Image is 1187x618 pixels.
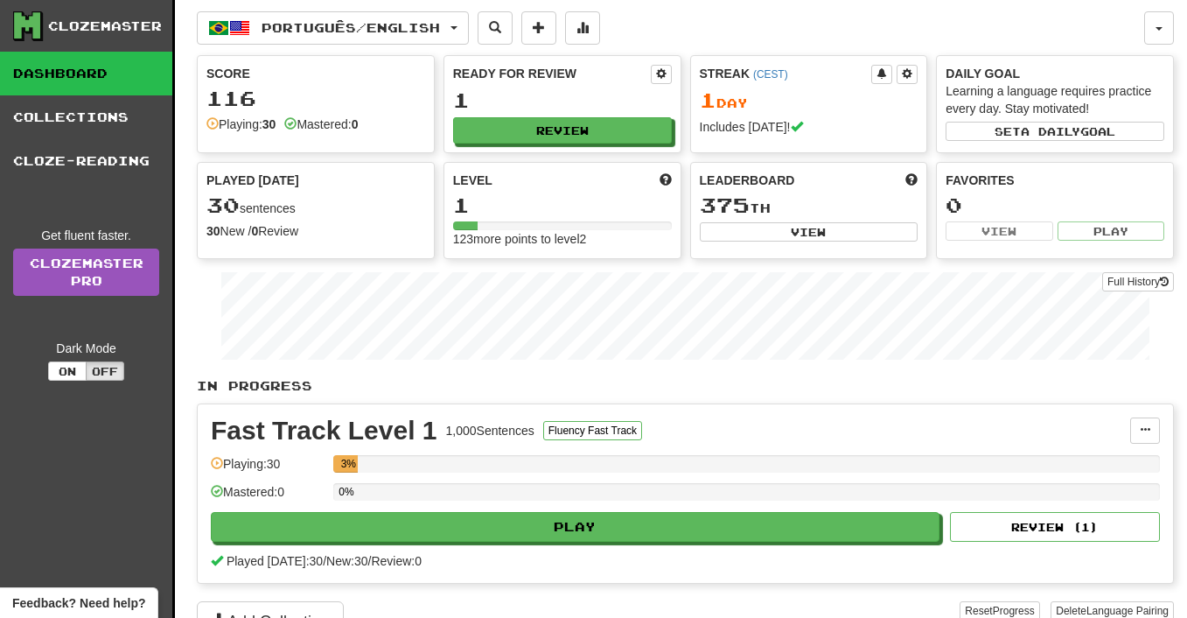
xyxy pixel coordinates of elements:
[206,193,240,217] span: 30
[339,455,358,473] div: 3%
[211,455,325,484] div: Playing: 30
[946,82,1164,117] div: Learning a language requires practice every day. Stay motivated!
[206,172,299,189] span: Played [DATE]
[453,172,492,189] span: Level
[206,194,425,217] div: sentences
[946,65,1164,82] div: Daily Goal
[352,117,359,131] strong: 0
[206,224,220,238] strong: 30
[48,362,87,381] button: On
[368,554,372,568] span: /
[700,194,918,217] div: th
[453,117,672,144] button: Review
[478,11,513,45] button: Search sentences
[453,89,672,111] div: 1
[565,11,600,45] button: More stats
[950,512,1160,542] button: Review (1)
[371,554,422,568] span: Review: 0
[905,172,918,189] span: This week in points, UTC
[197,377,1174,395] p: In Progress
[700,65,872,82] div: Streak
[993,605,1035,617] span: Progress
[206,116,276,133] div: Playing:
[262,117,276,131] strong: 30
[86,362,124,381] button: Off
[453,194,672,216] div: 1
[446,422,534,439] div: 1,000 Sentences
[753,68,788,81] a: (CEST)
[284,116,358,133] div: Mastered:
[700,172,795,189] span: Leaderboard
[453,230,672,248] div: 123 more points to level 2
[323,554,326,568] span: /
[700,193,750,217] span: 375
[700,222,918,242] button: View
[197,11,469,45] button: Português/English
[700,89,918,112] div: Day
[48,18,162,35] div: Clozemaster
[1086,605,1169,617] span: Language Pairing
[326,554,367,568] span: New: 30
[660,172,672,189] span: Score more points to level up
[453,65,651,82] div: Ready for Review
[946,221,1052,241] button: View
[251,224,258,238] strong: 0
[700,118,918,136] div: Includes [DATE]!
[206,65,425,82] div: Score
[1102,272,1174,291] button: Full History
[521,11,556,45] button: Add sentence to collection
[1058,221,1164,241] button: Play
[211,512,939,542] button: Play
[946,172,1164,189] div: Favorites
[946,194,1164,216] div: 0
[543,421,642,440] button: Fluency Fast Track
[700,88,716,112] span: 1
[13,249,159,296] a: ClozemasterPro
[227,554,323,568] span: Played [DATE]: 30
[206,222,425,240] div: New / Review
[211,418,437,444] div: Fast Track Level 1
[13,340,159,357] div: Dark Mode
[211,483,325,512] div: Mastered: 0
[206,88,425,109] div: 116
[1021,125,1080,137] span: a daily
[946,122,1164,141] button: Seta dailygoal
[262,20,440,35] span: Português / English
[12,594,145,612] span: Open feedback widget
[13,227,159,244] div: Get fluent faster.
